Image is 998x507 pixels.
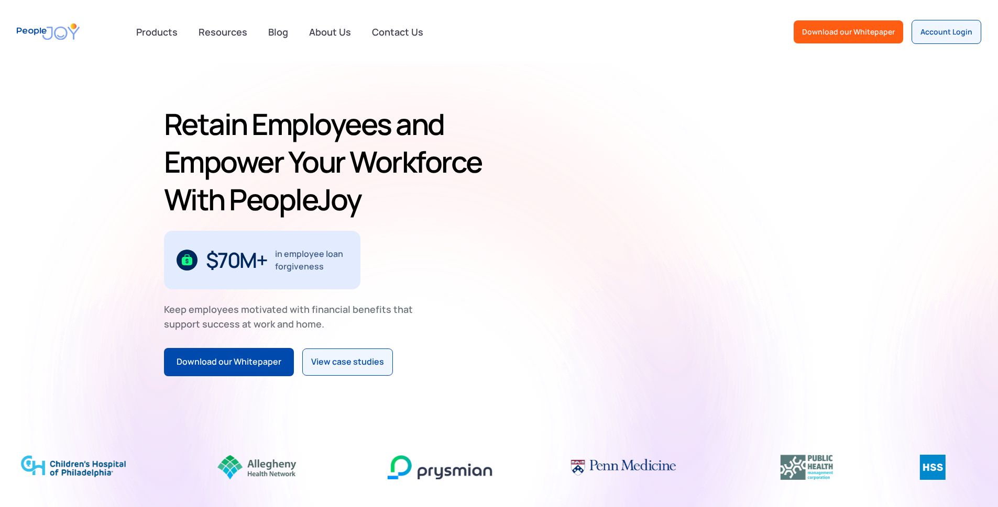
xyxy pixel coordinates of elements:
[130,21,184,42] div: Products
[262,20,294,43] a: Blog
[920,27,972,37] div: Account Login
[303,20,357,43] a: About Us
[164,105,495,218] h1: Retain Employees and Empower Your Workforce With PeopleJoy
[311,355,384,369] div: View case studies
[912,20,981,44] a: Account Login
[164,302,422,331] div: Keep employees motivated with financial benefits that support success at work and home.
[206,252,267,268] div: $70M+
[17,17,80,47] a: home
[794,20,903,43] a: Download our Whitepaper
[164,231,360,289] div: 1 / 3
[302,348,393,376] a: View case studies
[164,348,294,376] a: Download our Whitepaper
[177,355,281,369] div: Download our Whitepaper
[192,20,254,43] a: Resources
[275,247,348,273] div: in employee loan forgiveness
[366,20,430,43] a: Contact Us
[802,27,895,37] div: Download our Whitepaper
